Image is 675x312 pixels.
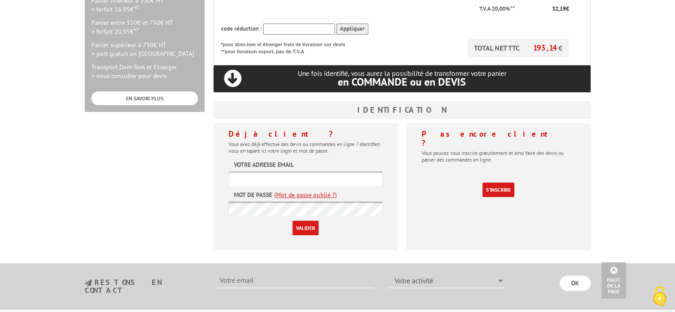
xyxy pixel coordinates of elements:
[229,130,383,138] h4: Déjà client ?
[134,4,139,10] sup: HT
[221,25,262,32] span: code réduction :
[213,101,591,119] h3: Identification
[91,5,139,13] span: > forfait 16.95€
[91,28,139,36] span: > forfait 20.95€
[85,279,201,294] h3: restons en contact
[523,5,569,13] p: €
[213,69,591,87] p: Une fois identifié, vous aurez la possibilité de transformer votre panier
[552,5,566,12] span: 32,19
[648,285,671,308] img: Cookies (fenêtre modale)
[560,276,591,291] input: OK
[85,279,92,287] img: newsletter.jpg
[292,221,319,235] input: Valider
[601,262,626,299] a: Haut de la page
[482,182,514,197] a: S'inscrire
[422,130,576,147] h4: Pas encore client ?
[91,18,198,36] p: Panier entre 350€ et 750€ HT
[91,40,198,58] p: Panier supérieur à 750€ HT
[91,91,198,105] a: EN SAVOIR PLUS
[91,72,167,80] span: > nous consulter pour devis
[134,26,139,32] sup: HT
[229,141,383,154] p: Vous avez déjà effectué des devis ou commandes en ligne ? Identifiez-vous en tapant ici votre log...
[234,190,272,199] label: Mot de passe
[533,43,558,53] span: 193,14
[644,282,675,312] button: Cookies (fenêtre modale)
[336,24,368,35] input: Appliquer
[221,39,354,55] p: *pour dom-tom et étranger frais de livraison sur devis **pour livraison export, pas de T.V.A
[338,75,466,89] span: en COMMANDE ou en DEVIS
[422,150,576,163] p: Vous pouvez vous inscrire gratuitement et ainsi faire des devis ou passer des commandes en ligne.
[214,273,374,288] input: Votre email
[274,190,337,199] a: (Mot de passe oublié ?)
[91,50,194,58] span: > port gratuit en [GEOGRAPHIC_DATA]
[234,160,294,169] label: Votre adresse email
[91,63,198,80] p: Transport Dom-Tom et Etranger
[467,39,569,57] p: TOTAL NET TTC €
[221,5,515,13] p: T.V.A 20,00%**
